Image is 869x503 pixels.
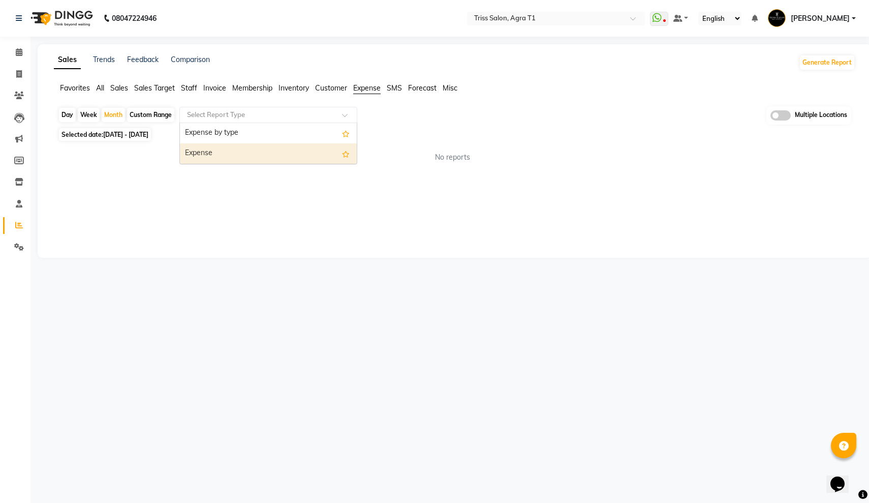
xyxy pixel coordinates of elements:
[180,143,357,164] div: Expense
[342,147,350,160] span: Add this report to Favorites List
[443,83,457,93] span: Misc
[342,127,350,139] span: Add this report to Favorites List
[26,4,96,33] img: logo
[791,13,850,24] span: [PERSON_NAME]
[353,83,381,93] span: Expense
[102,108,125,122] div: Month
[800,55,854,70] button: Generate Report
[387,83,402,93] span: SMS
[232,83,272,93] span: Membership
[171,55,210,64] a: Comparison
[181,83,197,93] span: Staff
[112,4,157,33] b: 08047224946
[408,83,437,93] span: Forecast
[134,83,175,93] span: Sales Target
[54,51,81,69] a: Sales
[60,83,90,93] span: Favorites
[127,55,159,64] a: Feedback
[103,131,148,138] span: [DATE] - [DATE]
[278,83,309,93] span: Inventory
[315,83,347,93] span: Customer
[59,128,151,141] span: Selected date:
[78,108,100,122] div: Week
[93,55,115,64] a: Trends
[435,152,470,163] span: No reports
[826,462,859,493] iframe: chat widget
[180,123,357,143] div: Expense by type
[179,123,357,164] ng-dropdown-panel: Options list
[59,108,76,122] div: Day
[110,83,128,93] span: Sales
[96,83,104,93] span: All
[768,9,786,27] img: Rohit Maheshwari
[203,83,226,93] span: Invoice
[795,110,847,121] span: Multiple Locations
[127,108,174,122] div: Custom Range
